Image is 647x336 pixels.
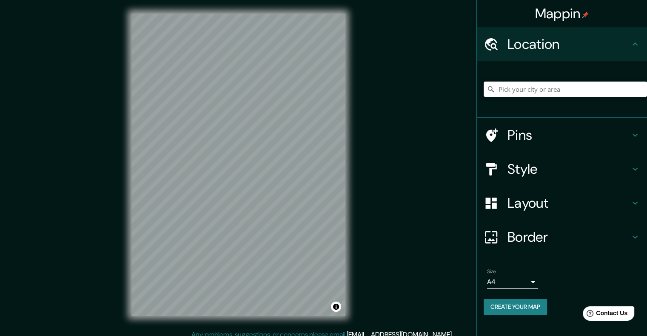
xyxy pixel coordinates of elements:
[507,161,630,178] h4: Style
[484,82,647,97] input: Pick your city or area
[477,220,647,254] div: Border
[477,118,647,152] div: Pins
[477,152,647,186] div: Style
[507,127,630,144] h4: Pins
[582,11,589,18] img: pin-icon.png
[507,36,630,53] h4: Location
[571,303,638,327] iframe: Help widget launcher
[535,5,589,22] h4: Mappin
[507,195,630,212] h4: Layout
[477,27,647,61] div: Location
[477,186,647,220] div: Layout
[484,299,547,315] button: Create your map
[487,275,538,289] div: A4
[487,268,496,275] label: Size
[331,302,341,312] button: Toggle attribution
[131,14,345,316] canvas: Map
[507,229,630,246] h4: Border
